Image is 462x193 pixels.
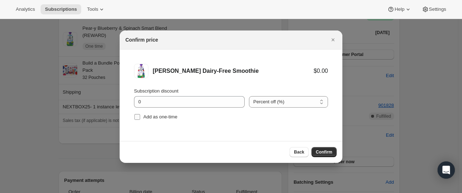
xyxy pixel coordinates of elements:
[16,6,35,12] span: Analytics
[11,4,39,14] button: Analytics
[41,4,81,14] button: Subscriptions
[438,161,455,179] div: Open Intercom Messenger
[394,6,404,12] span: Help
[294,149,304,155] span: Back
[328,35,338,45] button: Close
[45,6,77,12] span: Subscriptions
[125,36,158,43] h2: Confirm price
[153,67,314,75] div: [PERSON_NAME] Dairy-Free Smoothie
[87,6,98,12] span: Tools
[311,147,337,157] button: Confirm
[429,6,446,12] span: Settings
[134,64,148,78] img: Berry Berry Dairy-Free Smoothie
[383,4,416,14] button: Help
[290,147,309,157] button: Back
[314,67,328,75] div: $0.00
[316,149,332,155] span: Confirm
[83,4,110,14] button: Tools
[134,88,179,94] span: Subscription discount
[417,4,451,14] button: Settings
[143,114,177,119] span: Add as one-time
